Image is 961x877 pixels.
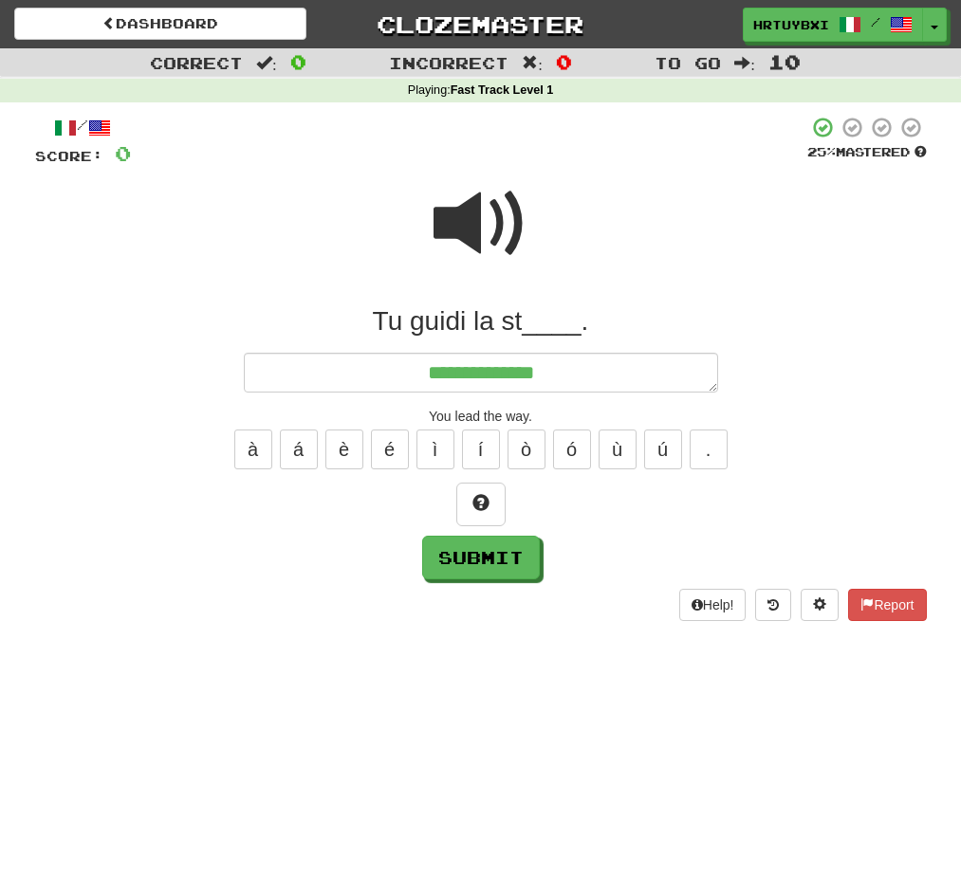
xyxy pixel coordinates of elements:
[690,429,728,469] button: .
[768,50,801,73] span: 10
[456,483,506,526] button: Hint!
[35,304,927,338] div: Tu guidi la st____.
[422,536,540,579] button: Submit
[14,8,306,40] a: Dashboard
[553,429,591,469] button: ó
[256,55,277,71] span: :
[743,8,923,42] a: hrtuybxi /
[807,144,836,159] span: 25 %
[280,429,318,469] button: á
[508,429,545,469] button: ò
[755,589,791,621] button: Round history (alt+y)
[35,116,131,139] div: /
[807,144,927,161] div: Mastered
[115,141,131,165] span: 0
[416,429,454,469] button: ì
[679,589,747,621] button: Help!
[451,83,554,97] strong: Fast Track Level 1
[325,429,363,469] button: è
[644,429,682,469] button: ú
[35,148,103,164] span: Score:
[848,589,926,621] button: Report
[734,55,755,71] span: :
[871,15,880,28] span: /
[522,55,543,71] span: :
[462,429,500,469] button: í
[655,53,721,72] span: To go
[290,50,306,73] span: 0
[389,53,508,72] span: Incorrect
[335,8,627,41] a: Clozemaster
[556,50,572,73] span: 0
[753,16,829,33] span: hrtuybxi
[234,429,272,469] button: à
[599,429,637,469] button: ù
[150,53,243,72] span: Correct
[371,429,409,469] button: é
[35,407,927,426] div: You lead the way.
